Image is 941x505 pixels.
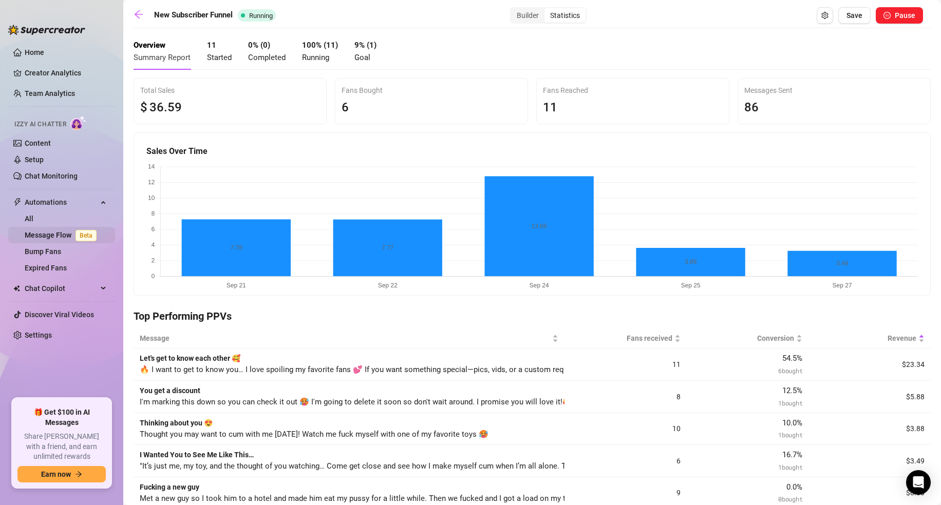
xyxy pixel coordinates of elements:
[13,198,22,206] span: thunderbolt
[207,41,216,50] strong: 11
[302,41,338,50] strong: 100 % ( 11 )
[134,9,149,22] a: arrow-left
[75,471,82,478] span: arrow-right
[354,53,370,62] span: Goal
[543,85,723,96] div: Fans Reached
[564,445,687,477] td: 6
[808,381,931,413] td: $5.88
[140,494,654,503] span: Met a new guy so I took him to a hotel and made him eat my pussy for a little while. Then we fuck...
[782,450,802,459] span: 16.7 %
[786,482,802,492] span: 0.0 %
[248,41,270,50] strong: 0 % ( 0 )
[571,333,672,344] span: Fans received
[821,12,829,19] span: setting
[17,432,106,462] span: Share [PERSON_NAME] with a friend, and earn unlimited rewards
[134,309,931,323] h4: Top Performing PPVs
[782,418,802,428] span: 10.0 %
[808,445,931,477] td: $3.49
[134,41,165,50] strong: Overview
[815,333,916,344] span: Revenue
[41,470,71,478] span: Earn now
[778,366,802,375] span: 6 bought
[248,53,286,62] span: Completed
[25,48,44,56] a: Home
[511,8,544,23] div: Builder
[140,430,488,439] span: Thought you may want to cum with me [DATE]! Watch me fuck myself with one of my favorite toys 🥵
[134,328,564,348] th: Message
[25,264,67,272] a: Expired Fans
[154,10,233,20] strong: New Subscriber Funnel
[693,333,795,344] span: Conversion
[140,354,240,362] strong: Let's get to know each other 🥰
[846,11,862,20] span: Save
[25,194,98,210] span: Automations
[207,53,232,62] span: Started
[906,470,931,495] div: Open Intercom Messenger
[895,11,915,20] span: Pause
[146,145,918,158] h5: Sales Over Time
[838,7,871,24] button: Save Flow
[808,413,931,445] td: $3.88
[744,100,759,114] span: 86
[544,8,586,23] div: Statistics
[564,381,687,413] td: 8
[354,41,377,50] strong: 9% (1)
[510,7,587,24] div: segmented control
[25,156,44,164] a: Setup
[140,333,550,344] span: Message
[140,386,200,395] strong: You get a discount
[876,7,923,24] button: Pause
[17,407,106,428] span: 🎁 Get $100 in AI Messages
[140,483,199,491] strong: Fucking a new guy
[25,172,78,180] a: Chat Monitoring
[687,328,809,348] th: Conversion
[140,397,572,406] span: I'm marking this down so you can check it out 🥵 I'm going to delete it soon so don't wait around....
[14,120,66,129] span: Izzy AI Chatter
[8,25,85,35] img: logo-BBDzfeDw.svg
[778,399,802,407] span: 1 bought
[778,463,802,471] span: 1 bought
[76,230,97,241] span: Beta
[140,98,147,118] span: $
[25,280,98,297] span: Chat Copilot
[140,85,320,96] div: Total Sales
[808,328,931,348] th: Revenue
[13,285,20,292] img: Chat Copilot
[25,231,101,239] a: Message FlowBeta
[564,413,687,445] td: 10
[782,354,802,363] span: 54.5 %
[140,451,254,459] strong: I Wanted You to See Me Like This…
[342,85,521,96] div: Fans Bought
[744,85,924,96] div: Messages Sent
[302,53,329,62] span: Running
[564,328,687,348] th: Fans received
[249,12,273,20] span: Running
[543,100,557,114] span: 11
[164,100,182,114] span: .59
[25,139,51,147] a: Content
[25,65,107,81] a: Creator Analytics
[782,386,802,395] span: 12.5 %
[149,100,164,114] span: 36
[134,53,191,62] span: Summary Report
[17,466,106,482] button: Earn nowarrow-right
[883,12,891,19] span: pause-circle
[70,115,86,130] img: AI Chatter
[808,348,931,381] td: $23.34
[778,431,802,439] span: 1 bought
[140,461,673,471] span: "It’s just me, my toy, and the thought of you watching… Come get close and see how I make myself ...
[25,89,75,98] a: Team Analytics
[134,9,144,20] span: arrow-left
[25,247,61,256] a: Bump Fans
[817,7,833,24] button: Open Exit Rules
[342,100,349,114] span: 6
[25,310,94,319] a: Discover Viral Videos
[778,495,802,503] span: 0 bought
[564,348,687,381] td: 11
[25,331,52,339] a: Settings
[140,419,213,427] strong: Thinking about you 😍
[25,215,33,223] a: All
